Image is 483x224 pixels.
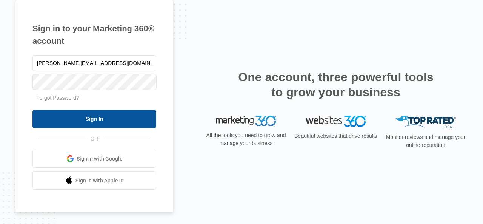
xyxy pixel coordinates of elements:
p: Beautiful websites that drive results [294,132,378,140]
input: Sign In [32,110,156,128]
img: Top Rated Local [395,116,456,128]
input: Email [32,55,156,71]
span: OR [85,135,104,143]
span: Sign in with Apple Id [75,177,124,185]
img: Websites 360 [306,116,366,127]
a: Sign in with Google [32,150,156,168]
span: Sign in with Google [77,155,123,163]
a: Sign in with Apple Id [32,171,156,190]
h2: One account, three powerful tools to grow your business [236,70,436,100]
p: Monitor reviews and manage your online reputation [383,133,468,149]
p: All the tools you need to grow and manage your business [204,131,288,147]
a: Forgot Password? [36,95,79,101]
h1: Sign in to your Marketing 360® account [32,22,156,47]
img: Marketing 360 [216,116,276,126]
